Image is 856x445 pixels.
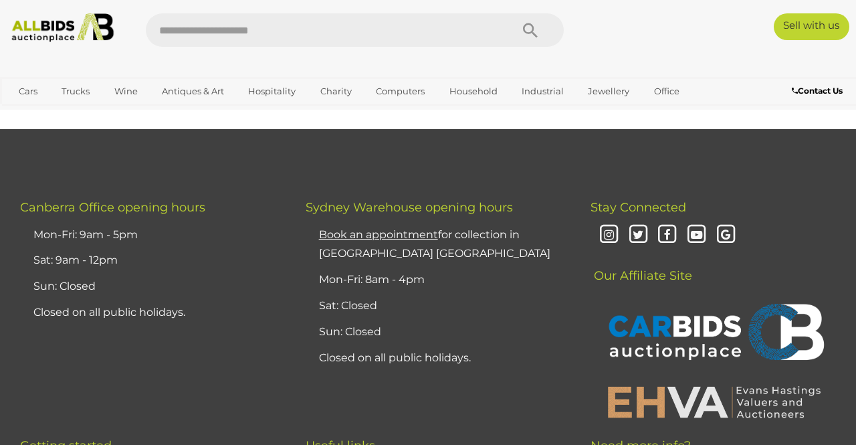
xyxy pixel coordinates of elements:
li: Sat: 9am - 12pm [30,248,272,274]
a: Sports [10,102,55,124]
a: Trucks [53,80,98,102]
img: Allbids.com.au [6,13,119,42]
a: Office [645,80,688,102]
i: Youtube [685,224,708,247]
li: Sun: Closed [316,319,558,345]
a: Book an appointmentfor collection in [GEOGRAPHIC_DATA] [GEOGRAPHIC_DATA] [319,228,550,260]
button: Search [497,13,564,47]
li: Mon-Fri: 8am - 4pm [316,267,558,293]
img: EHVA | Evans Hastings Valuers and Auctioneers [601,384,828,419]
li: Sat: Closed [316,293,558,319]
a: Sell with us [774,13,849,40]
li: Closed on all public holidays. [316,345,558,371]
li: Sun: Closed [30,274,272,300]
b: Contact Us [792,86,843,96]
a: Industrial [513,80,572,102]
li: Closed on all public holidays. [30,300,272,326]
a: Charity [312,80,360,102]
a: [GEOGRAPHIC_DATA] [62,102,174,124]
span: Our Affiliate Site [591,248,692,283]
a: Cars [10,80,46,102]
a: Household [441,80,506,102]
u: Book an appointment [319,228,438,241]
span: Stay Connected [591,200,686,215]
i: Twitter [627,224,650,247]
a: Wine [106,80,146,102]
a: Hospitality [239,80,304,102]
span: Sydney Warehouse opening hours [306,200,513,215]
i: Facebook [656,224,679,247]
span: Canberra Office opening hours [20,200,205,215]
li: Mon-Fri: 9am - 5pm [30,222,272,248]
img: CARBIDS Auctionplace [601,290,828,378]
i: Google [714,224,738,247]
i: Instagram [597,224,621,247]
a: Contact Us [792,84,846,98]
a: Antiques & Art [153,80,233,102]
a: Jewellery [579,80,638,102]
a: Computers [367,80,433,102]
